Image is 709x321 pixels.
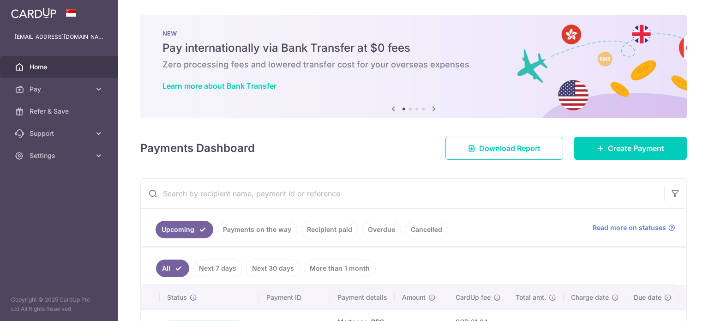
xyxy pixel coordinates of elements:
a: Recipient paid [301,221,358,238]
span: Pay [30,85,90,94]
span: Due date [634,293,661,302]
th: Payment details [330,285,395,309]
input: Search by recipient name, payment id or reference [141,179,664,208]
span: Refer & Save [30,107,90,116]
a: Overdue [362,221,401,238]
h6: Zero processing fees and lowered transfer cost for your overseas expenses [162,59,665,70]
a: More than 1 month [304,260,376,277]
span: Create Payment [608,143,664,154]
span: CardUp fee [456,293,491,302]
a: Upcoming [156,221,213,238]
a: Cancelled [405,221,448,238]
a: Create Payment [574,137,687,160]
h5: Pay internationally via Bank Transfer at $0 fees [162,41,665,55]
span: Charge date [571,293,609,302]
p: NEW [162,30,665,37]
a: Learn more about Bank Transfer [162,81,276,91]
a: Next 30 days [246,260,300,277]
a: Download Report [445,137,563,160]
th: Payment ID [259,285,330,309]
span: Home [30,62,90,72]
a: Next 7 days [193,260,242,277]
img: Bank transfer banner [140,15,687,118]
p: [EMAIL_ADDRESS][DOMAIN_NAME] [15,32,103,42]
span: Status [167,293,187,302]
h4: Payments Dashboard [140,140,255,157]
span: Settings [30,151,90,160]
img: CardUp [11,7,56,18]
span: Support [30,129,90,138]
span: Total amt. [516,293,546,302]
a: Read more on statuses [593,223,675,232]
a: All [156,260,189,277]
span: Amount [402,293,426,302]
span: Read more on statuses [593,223,666,232]
span: Download Report [479,143,541,154]
a: Payments on the way [217,221,297,238]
